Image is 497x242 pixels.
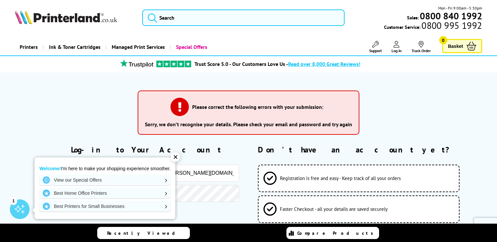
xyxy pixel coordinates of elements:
[71,145,239,155] h2: Log-in to Your Account
[142,10,345,26] input: Search
[10,197,17,204] div: 1
[170,39,212,55] a: Special Offers
[15,39,43,55] a: Printers
[448,42,463,50] span: Basket
[280,206,388,212] span: Faster Checkout - all your details are saved securely
[105,39,170,55] a: Managed Print Services
[288,61,360,67] span: Read over 8,000 Great Reviews!
[39,201,170,212] a: Best Printers for Small Businesses
[156,61,191,67] img: trustpilot rating
[39,166,61,171] strong: Welcome!
[107,230,182,236] span: Recently Viewed
[407,14,419,21] span: Sales:
[39,188,170,198] a: Best Home Office Printers
[438,5,482,11] span: Mon - Fri 9:00am - 5:30pm
[15,10,134,26] a: Printerland Logo
[43,39,105,55] a: Ink & Toner Cartridges
[171,152,180,162] div: ✕
[369,41,382,53] a: Support
[145,121,352,128] li: Sorry, we don’t recognise your details. Please check your email and password and try again
[258,145,482,155] h2: Don't have an account yet?
[419,13,482,19] a: 0800 840 1992
[420,10,482,22] b: 0800 840 1992
[15,10,117,24] img: Printerland Logo
[420,22,482,29] span: 0800 995 1992
[280,175,401,181] span: Registration is free and easy - Keep track of all your orders
[39,175,170,185] a: View our Special Offers
[297,230,377,236] span: Compare Products
[286,227,379,239] a: Compare Products
[194,61,360,67] a: Trust Score 5.0 - Our Customers Love Us -Read over 8,000 Great Reviews!
[39,166,170,171] p: I'm here to make your shopping experience smoother.
[192,104,323,110] h3: Please correct the following errors with your submission:
[97,227,190,239] a: Recently Viewed
[392,41,402,53] a: Log In
[392,48,402,53] span: Log In
[442,39,482,53] a: Basket 0
[49,39,101,55] span: Ink & Toner Cartridges
[369,48,382,53] span: Support
[384,22,482,30] span: Customer Service:
[117,59,156,68] img: trustpilot rating
[412,41,431,53] a: Track Order
[439,36,447,44] span: 0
